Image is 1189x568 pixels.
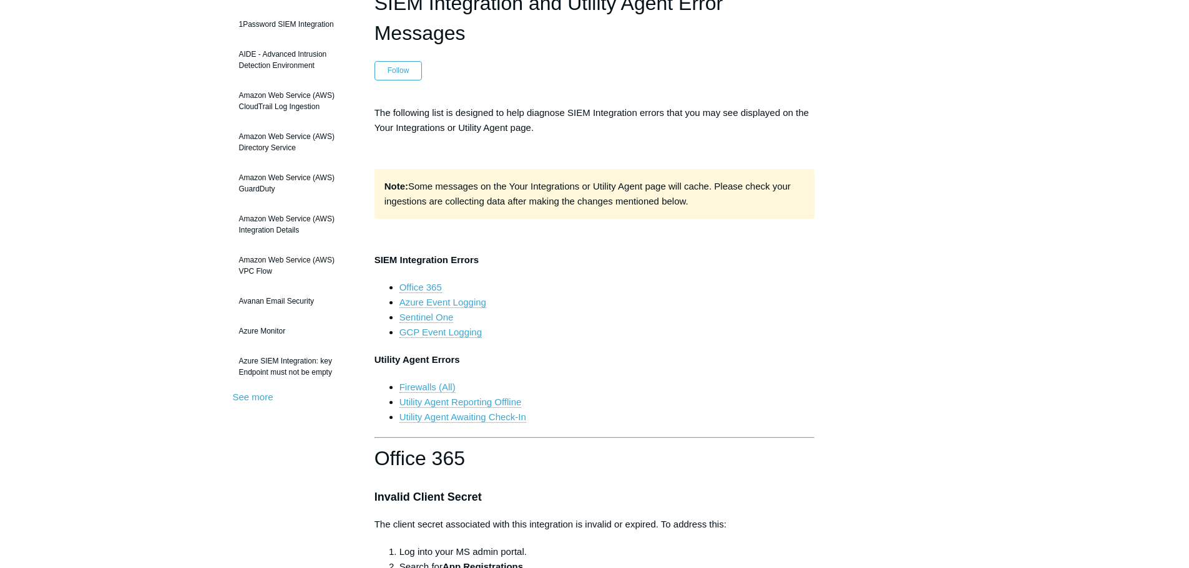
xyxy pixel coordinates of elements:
strong: Note: [384,181,408,191]
a: Utility Agent Awaiting Check-In [399,412,526,423]
a: Azure Event Logging [399,297,486,308]
a: Amazon Web Service (AWS) Integration Details [233,207,356,242]
div: Some messages on the Your Integrations or Utility Agent page will cache. Please check your ingest... [374,169,815,219]
a: AIDE - Advanced Intrusion Detection Environment [233,42,356,77]
h3: Invalid Client Secret [374,488,815,506]
a: Utility Agent Reporting Offline [399,397,522,408]
h1: Office 365 [374,443,815,474]
a: Azure Monitor [233,319,356,343]
button: Follow Article [374,61,423,80]
a: Office 365 [399,282,442,293]
p: The following list is designed to help diagnose SIEM Integration errors that you may see displaye... [374,105,815,135]
a: Amazon Web Service (AWS) GuardDuty [233,166,356,201]
p: The client secret associated with this integration is invalid or expired. To address this: [374,517,815,532]
a: Amazon Web Service (AWS) Directory Service [233,125,356,160]
a: GCP Event Logging [399,327,482,338]
a: See more [233,392,273,402]
a: Firewalls (All) [399,382,456,393]
a: Amazon Web Service (AWS) CloudTrail Log Ingestion [233,84,356,118]
a: Azure SIEM Integration: key Endpoint must not be empty [233,349,356,384]
li: Log into your MS admin portal. [399,544,815,559]
a: Avanan Email Security [233,289,356,313]
a: 1Password SIEM Integration [233,12,356,36]
a: Amazon Web Service (AWS) VPC Flow [233,248,356,283]
strong: SIEM Integration Errors [374,254,479,265]
strong: Utility Agent Errors [374,354,460,365]
a: Sentinel One [399,312,454,323]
